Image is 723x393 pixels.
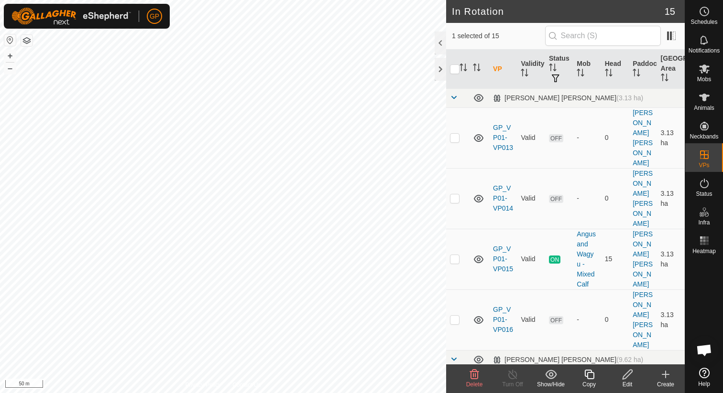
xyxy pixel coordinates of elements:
p-sorticon: Activate to sort [605,70,613,78]
button: Reset Map [4,34,16,46]
div: Open chat [690,336,719,364]
span: (9.62 ha) [616,356,643,363]
td: Valid [517,168,545,229]
a: [PERSON_NAME] [PERSON_NAME] [633,170,653,227]
img: Gallagher Logo [11,8,131,25]
button: Map Layers [21,35,33,46]
td: 0 [601,289,629,350]
a: Help [685,364,723,391]
td: 3.13 ha [657,107,685,168]
td: 0 [601,107,629,168]
th: Head [601,50,629,89]
a: GP_VP01-VP014 [493,184,513,212]
h2: In Rotation [452,6,665,17]
td: Valid [517,107,545,168]
div: Create [646,380,685,389]
span: Help [698,381,710,387]
div: - [577,193,597,203]
span: ON [549,255,560,264]
button: – [4,63,16,74]
th: Status [545,50,573,89]
a: [PERSON_NAME] [PERSON_NAME] [633,291,653,349]
p-sorticon: Activate to sort [473,65,481,73]
span: 1 selected of 15 [452,31,545,41]
td: 3.13 ha [657,229,685,289]
a: GP_VP01-VP013 [493,124,513,151]
span: Notifications [689,48,720,53]
span: OFF [549,134,563,142]
td: 3.13 ha [657,168,685,229]
span: OFF [549,316,563,324]
th: Mob [573,50,601,89]
p-sorticon: Activate to sort [633,70,640,78]
span: GP [150,11,159,21]
p-sorticon: Activate to sort [549,65,557,73]
a: Contact Us [232,381,261,389]
p-sorticon: Activate to sort [460,65,467,73]
a: GP_VP01-VP015 [493,245,513,273]
td: Valid [517,289,545,350]
a: [PERSON_NAME] [PERSON_NAME] [633,109,653,167]
th: Paddock [629,50,657,89]
span: Mobs [697,76,711,82]
th: Validity [517,50,545,89]
div: - [577,315,597,325]
span: Infra [698,220,710,225]
button: + [4,50,16,62]
span: 15 [665,4,675,19]
div: - [577,133,597,143]
a: Privacy Policy [185,381,221,389]
td: 15 [601,229,629,289]
span: OFF [549,195,563,203]
td: 0 [601,168,629,229]
span: Neckbands [690,134,718,139]
td: 3.13 ha [657,289,685,350]
span: Status [696,191,712,197]
p-sorticon: Activate to sort [521,70,528,78]
td: Valid [517,229,545,289]
div: Copy [570,380,608,389]
span: VPs [699,162,709,168]
div: Edit [608,380,646,389]
span: Schedules [690,19,717,25]
th: [GEOGRAPHIC_DATA] Area [657,50,685,89]
span: Heatmap [692,248,716,254]
div: Angus and Wagyu - Mixed Calf [577,229,597,289]
input: Search (S) [545,26,661,46]
th: VP [489,50,517,89]
a: [PERSON_NAME] [PERSON_NAME] [633,230,653,288]
span: Animals [694,105,714,111]
div: [PERSON_NAME] [PERSON_NAME] [493,356,643,364]
div: Turn Off [493,380,532,389]
p-sorticon: Activate to sort [577,70,584,78]
a: GP_VP01-VP016 [493,306,513,333]
div: [PERSON_NAME] [PERSON_NAME] [493,94,643,102]
span: Delete [466,381,483,388]
div: Show/Hide [532,380,570,389]
p-sorticon: Activate to sort [661,75,668,83]
span: (3.13 ha) [616,94,643,102]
